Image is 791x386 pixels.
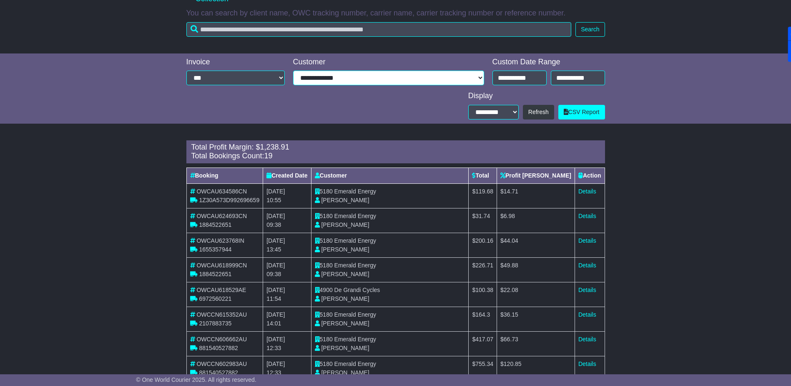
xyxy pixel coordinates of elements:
[321,197,369,203] span: [PERSON_NAME]
[266,262,285,269] span: [DATE]
[320,188,333,195] span: 5180
[504,213,515,219] span: 6.98
[293,58,484,67] div: Customer
[578,311,596,318] a: Details
[199,271,231,277] span: 1884522651
[186,58,285,67] div: Invoice
[266,336,285,343] span: [DATE]
[334,213,376,219] span: Emerald Energy
[497,331,575,356] td: $
[196,336,247,343] span: OWCCN606662AU
[266,311,285,318] span: [DATE]
[266,197,281,203] span: 10:55
[321,271,369,277] span: [PERSON_NAME]
[475,311,490,318] span: 164.3
[504,188,518,195] span: 14.71
[475,213,490,219] span: 31.74
[199,197,259,203] span: 1Z30A573D992696659
[575,22,605,37] button: Search
[320,287,333,293] span: 4900
[504,237,518,244] span: 44.04
[334,336,376,343] span: Emerald Energy
[475,336,493,343] span: 417.07
[575,168,605,183] th: Action
[199,295,231,302] span: 6972560221
[266,237,285,244] span: [DATE]
[504,262,518,269] span: 49.88
[320,213,333,219] span: 5180
[320,336,333,343] span: 5180
[469,168,497,183] th: Total
[321,221,369,228] span: [PERSON_NAME]
[334,311,376,318] span: Emerald Energy
[196,361,247,367] span: OWCCN602983AU
[497,257,575,282] td: $
[578,287,596,293] a: Details
[186,9,605,18] p: You can search by client name, OWC tracking number, carrier name, carrier tracking number or refe...
[334,262,376,269] span: Emerald Energy
[320,311,333,318] span: 5180
[475,287,493,293] span: 100.38
[321,246,369,253] span: [PERSON_NAME]
[196,237,244,244] span: OWCAU623768IN
[311,168,469,183] th: Customer
[475,361,493,367] span: 755.34
[266,345,281,351] span: 12:33
[475,188,493,195] span: 119.68
[266,213,285,219] span: [DATE]
[492,58,605,67] div: Custom Date Range
[468,91,605,101] div: Display
[497,208,575,233] td: $
[266,271,281,277] span: 09:38
[469,307,497,331] td: $
[186,168,263,183] th: Booking
[469,331,497,356] td: $
[475,262,493,269] span: 226.71
[469,183,497,208] td: $
[469,208,497,233] td: $
[321,369,369,376] span: [PERSON_NAME]
[266,188,285,195] span: [DATE]
[497,356,575,381] td: $
[196,287,246,293] span: OWCAU618529AE
[334,287,380,293] span: De Grandi Cycles
[578,237,596,244] a: Details
[504,361,522,367] span: 120.85
[320,237,333,244] span: 5180
[578,361,596,367] a: Details
[196,188,247,195] span: OWCAU634586CN
[497,233,575,257] td: $
[199,246,231,253] span: 1655357944
[320,262,333,269] span: 5180
[266,320,281,327] span: 14:01
[266,361,285,367] span: [DATE]
[504,336,518,343] span: 66.73
[266,246,281,253] span: 13:45
[191,143,600,152] div: Total Profit Margin: $
[334,188,376,195] span: Emerald Energy
[558,105,605,119] a: CSV Report
[321,320,369,327] span: [PERSON_NAME]
[136,376,256,383] span: © One World Courier 2025. All rights reserved.
[199,320,231,327] span: 2107883735
[196,311,247,318] span: OWCCN615352AU
[523,105,554,119] button: Refresh
[469,282,497,307] td: $
[199,345,238,351] span: 881540527882
[334,361,376,367] span: Emerald Energy
[497,183,575,208] td: $
[578,188,596,195] a: Details
[266,295,281,302] span: 11:54
[497,307,575,331] td: $
[266,287,285,293] span: [DATE]
[266,221,281,228] span: 09:38
[475,237,493,244] span: 200.16
[191,152,600,161] div: Total Bookings Count:
[321,345,369,351] span: [PERSON_NAME]
[497,282,575,307] td: $
[321,295,369,302] span: [PERSON_NAME]
[578,213,596,219] a: Details
[199,221,231,228] span: 1884522651
[196,262,247,269] span: OWCAU618999CN
[578,262,596,269] a: Details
